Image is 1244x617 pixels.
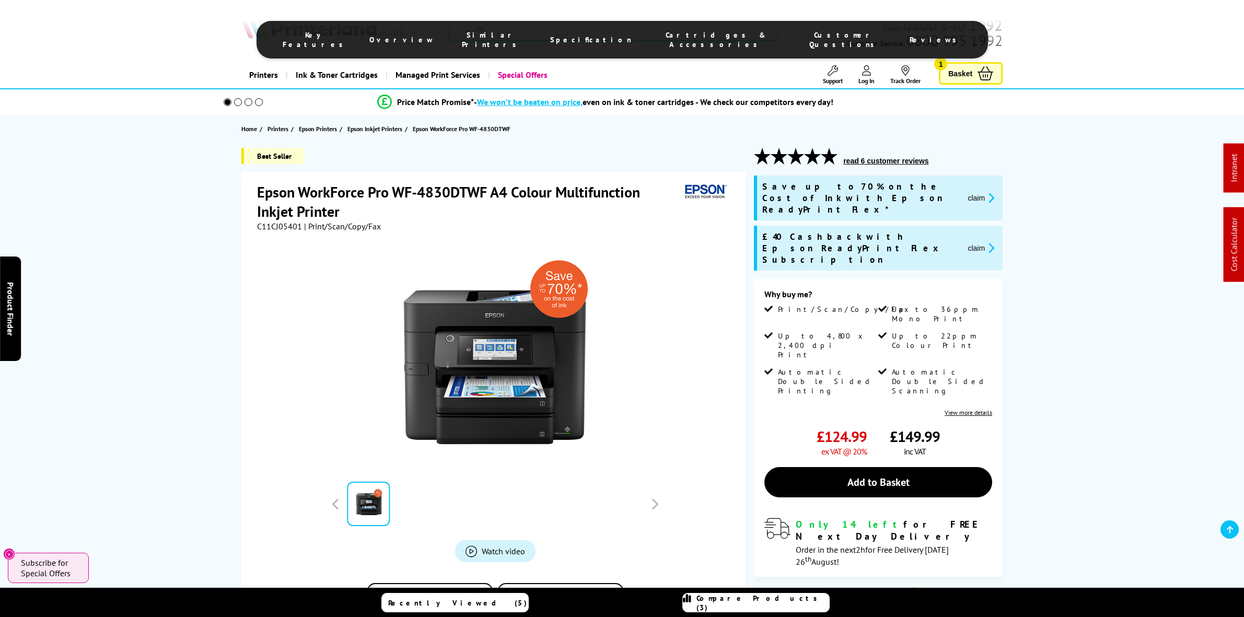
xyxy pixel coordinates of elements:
span: Similar Printers [455,30,530,49]
a: View more details [945,409,992,416]
span: Customer Questions [800,30,888,49]
button: Add to Compare [367,583,493,613]
a: Compare Products (3) [682,593,830,612]
span: Printers [268,123,288,134]
span: Home [241,123,257,134]
button: read 6 customer reviews [840,156,932,166]
span: inc VAT [904,446,926,457]
span: Compare Products (3) [696,593,829,612]
span: Automatic Double Sided Printing [778,367,876,395]
span: Overview [369,35,434,44]
span: Ink & Toner Cartridges [296,62,378,88]
div: Why buy me? [764,289,992,305]
a: Special Offers [488,62,555,88]
sup: th [805,554,811,564]
a: Log In [858,65,875,85]
span: Epson WorkForce Pro WF-4830DTWF [413,125,510,133]
span: Subscribe for Special Offers [21,557,78,578]
a: Product_All_Videos [455,540,536,562]
span: Up to 22ppm Colour Print [892,331,990,350]
span: Up to 4,800 x 2,400 dpi Print [778,331,876,359]
span: Automatic Double Sided Scanning [892,367,990,395]
img: Epson WorkForce Pro WF-4830DTWF [393,252,598,457]
span: Print/Scan/Copy/Fax [778,305,912,314]
div: - even on ink & toner cartridges - We check our competitors every day! [474,97,833,107]
h1: Epson WorkForce Pro WF-4830DTWF A4 Colour Multifunction Inkjet Printer [257,182,681,221]
div: Ink Cartridge Costs [754,587,1003,598]
span: We won’t be beaten on price, [477,97,583,107]
span: Specification [550,35,632,44]
a: Home [241,123,260,134]
a: Epson Inkjet Printers [347,123,405,134]
sup: Cost per page [910,587,918,595]
span: Price Match Promise* [397,97,474,107]
span: Watch video [482,546,525,556]
span: Epson Printers [299,123,337,134]
div: modal_delivery [764,518,992,566]
span: C11CJ05401 [257,221,302,231]
span: 1 [934,57,947,71]
span: Save up to 70% on the Cost of Ink with Epson ReadyPrint Flex* [762,181,959,215]
span: Product Finder [5,282,16,335]
span: Key Features [283,30,348,49]
a: Recently Viewed (5) [381,593,529,612]
span: Support [823,77,843,85]
button: Close [3,548,15,560]
span: Only 14 left [796,518,903,530]
a: Add to Basket [764,467,992,497]
img: Epson [681,182,729,202]
span: £124.99 [817,427,867,446]
a: Printers [268,123,291,134]
span: Recently Viewed (5) [388,598,527,608]
button: promo-description [964,242,997,254]
div: for FREE Next Day Delivery [796,518,992,542]
span: Up to 36ppm Mono Print [892,305,990,323]
a: Managed Print Services [386,62,488,88]
a: Support [823,65,843,85]
a: Track Order [890,65,921,85]
a: Epson Printers [299,123,340,134]
span: Cartridges & Accessories [653,30,780,49]
a: Cost Calculator [1229,218,1239,272]
span: Epson Inkjet Printers [347,123,402,134]
a: Intranet [1229,154,1239,182]
span: | Print/Scan/Copy/Fax [304,221,381,231]
span: ex VAT @ 20% [821,446,867,457]
span: Reviews [910,35,962,44]
span: 2h [856,544,865,555]
button: In the Box [498,583,623,613]
a: Basket 1 [939,62,1003,85]
span: Log In [858,77,875,85]
li: modal_Promise [210,93,1002,111]
span: Order in the next for Free Delivery [DATE] 26 August! [796,544,949,567]
span: Basket [948,66,972,80]
span: £149.99 [890,427,940,446]
span: Best Seller [241,148,305,164]
span: £40 Cashback with Epson ReadyPrint Flex Subscription [762,231,959,265]
a: Ink & Toner Cartridges [286,62,386,88]
button: promo-description [964,192,997,204]
a: Printers [241,62,286,88]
